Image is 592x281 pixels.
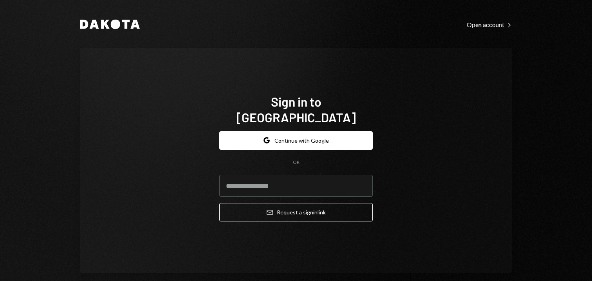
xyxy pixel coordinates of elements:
[219,203,373,221] button: Request a signinlink
[467,21,512,29] div: Open account
[219,94,373,125] h1: Sign in to [GEOGRAPHIC_DATA]
[467,20,512,29] a: Open account
[293,159,300,166] div: OR
[219,131,373,150] button: Continue with Google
